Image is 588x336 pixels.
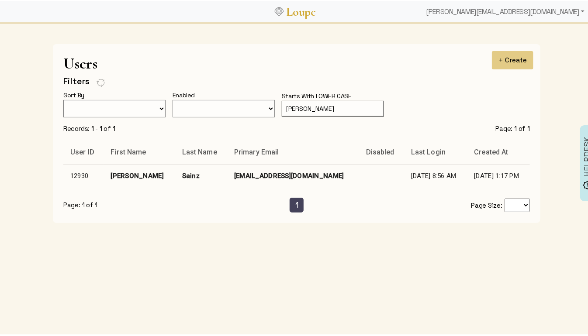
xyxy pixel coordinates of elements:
span: » [322,199,327,209]
div: Records: 1 - 1 of 1 [63,123,115,132]
a: Current Page is 1 [290,196,304,211]
th: Disabled [359,139,404,163]
th: Last Name [175,139,227,163]
div: Page: 1 of 1 [63,199,133,208]
h1: Users [63,53,530,71]
div: Starts With LOWER CASE [282,90,359,99]
img: Loupe Logo [275,6,284,15]
td: [DATE] 1:17 PM [467,163,530,186]
td: 12930 [63,163,104,186]
div: Page Size: [460,197,530,211]
a: Previous Page [260,196,277,211]
span: « [266,199,271,209]
th: Created At [467,139,530,163]
div: Sort By [63,89,91,99]
td: [PERSON_NAME] [104,163,175,186]
td: [EMAIL_ADDRESS][DOMAIN_NAME] [227,163,359,186]
button: + Create [492,50,533,68]
h4: Filters [63,75,90,86]
div: Enabled [173,89,202,99]
td: [DATE] 8:56 AM [404,163,467,186]
nav: Page of Results [63,196,530,211]
th: Primary Email [227,139,359,163]
div: Page: 1 of 1 [496,123,530,132]
a: Next Page [317,196,333,211]
img: FFFF [97,77,105,86]
a: Loupe [284,3,318,19]
th: User ID [63,139,104,163]
th: First Name [104,139,175,163]
td: Sainz [175,163,227,186]
th: Last Login [404,139,467,163]
div: [PERSON_NAME][EMAIL_ADDRESS][DOMAIN_NAME] [423,2,588,19]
